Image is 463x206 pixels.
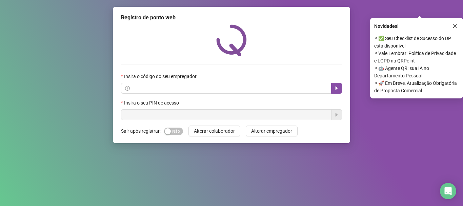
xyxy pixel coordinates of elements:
span: Novidades ! [374,22,399,30]
label: Sair após registrar [121,126,164,136]
span: ⚬ 🚀 Em Breve, Atualização Obrigatória de Proposta Comercial [374,79,459,94]
div: Open Intercom Messenger [440,183,456,199]
button: Alterar colaborador [188,126,240,136]
label: Insira o código do seu empregador [121,73,201,80]
div: Registro de ponto web [121,14,342,22]
label: Insira o seu PIN de acesso [121,99,183,107]
span: Alterar empregador [251,127,292,135]
span: ⚬ Vale Lembrar: Política de Privacidade e LGPD na QRPoint [374,50,459,64]
span: close [452,24,457,29]
span: ⚬ 🤖 Agente QR: sua IA no Departamento Pessoal [374,64,459,79]
span: caret-right [334,86,339,91]
button: Alterar empregador [246,126,298,136]
span: info-circle [125,86,130,91]
span: ⚬ ✅ Seu Checklist de Sucesso do DP está disponível [374,35,459,50]
span: Alterar colaborador [194,127,235,135]
img: QRPoint [216,24,247,56]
